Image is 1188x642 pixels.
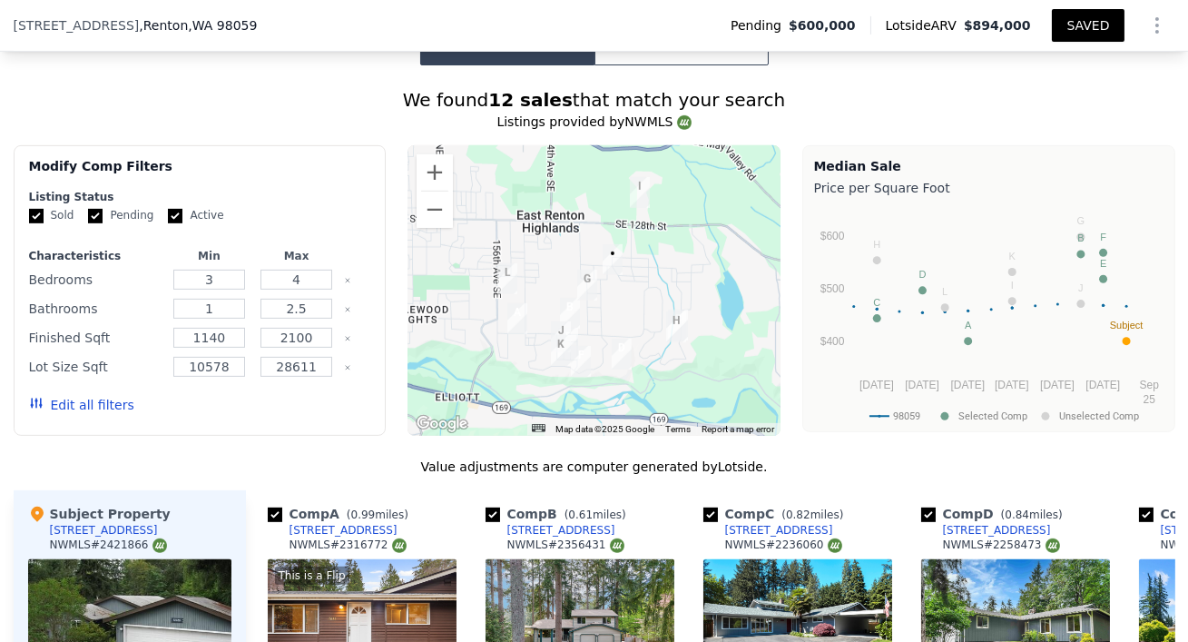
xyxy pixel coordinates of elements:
[703,505,851,523] div: Comp C
[612,339,632,370] div: 17356 SE 149th St
[14,458,1175,476] div: Value adjustments are computer generated by Lotside .
[290,523,398,538] div: [STREET_ADDRESS]
[507,538,624,553] div: NWMLS # 2356431
[168,209,182,223] input: Active
[344,364,351,371] button: Clear
[1052,9,1124,42] button: SAVED
[1076,216,1085,227] text: G
[702,424,775,434] a: Report a map error
[568,509,593,521] span: 0.61
[344,306,351,313] button: Clear
[666,424,692,434] a: Terms (opens in new tab)
[344,277,351,284] button: Clear
[859,379,894,391] text: [DATE]
[789,16,856,35] span: $600,000
[893,410,920,422] text: 98059
[921,505,1070,523] div: Comp D
[268,523,398,538] a: [STREET_ADDRESS]
[14,16,140,35] span: [STREET_ADDRESS]
[29,249,162,263] div: Characteristics
[1100,232,1106,242] text: F
[556,424,655,434] span: Map data ©2025 Google
[268,505,416,523] div: Comp A
[965,320,972,331] text: A
[703,523,833,538] a: [STREET_ADDRESS]
[290,538,407,553] div: NWMLS # 2316772
[488,89,573,111] strong: 12 sales
[950,379,985,391] text: [DATE]
[29,267,162,292] div: Bedrooms
[417,192,453,228] button: Zoom out
[412,412,472,436] img: Google
[169,249,249,263] div: Min
[557,509,633,521] span: ( miles)
[571,346,591,377] div: 16809 SE 149th St
[610,538,624,553] img: NWMLS Logo
[666,311,686,342] div: 14411 183rd Ave SE
[486,523,615,538] a: [STREET_ADDRESS]
[820,282,844,295] text: $500
[1085,379,1120,391] text: [DATE]
[677,115,692,130] img: NWMLS Logo
[551,335,571,366] div: 16436 SE 149th St
[152,538,167,553] img: NWMLS Logo
[339,509,416,521] span: ( miles)
[560,298,580,329] div: 14317 166th Pl SE
[731,16,789,35] span: Pending
[820,335,844,348] text: $400
[1143,393,1155,406] text: 25
[1059,410,1139,422] text: Unselected Comp
[964,18,1031,33] span: $894,000
[1040,379,1075,391] text: [DATE]
[774,509,850,521] span: ( miles)
[14,87,1175,113] div: We found that match your search
[168,208,223,223] label: Active
[873,239,880,250] text: H
[29,325,162,351] div: Finished Sqft
[257,249,337,263] div: Max
[943,538,1060,553] div: NWMLS # 2258473
[786,509,810,521] span: 0.82
[532,424,545,432] button: Keyboard shortcuts
[1078,282,1084,293] text: J
[942,286,947,297] text: L
[1005,509,1029,521] span: 0.84
[828,538,842,553] img: NWMLS Logo
[814,201,1163,428] svg: A chart.
[29,354,162,380] div: Lot Size Sqft
[820,230,844,242] text: $600
[994,509,1070,521] span: ( miles)
[814,157,1163,175] div: Median Sale
[29,190,371,204] div: Listing Status
[344,335,351,342] button: Clear
[507,523,615,538] div: [STREET_ADDRESS]
[1077,232,1084,243] text: B
[725,523,833,538] div: [STREET_ADDRESS]
[88,208,153,223] label: Pending
[14,113,1175,131] div: Listings provided by NWMLS
[873,297,880,308] text: C
[630,177,650,208] div: 12430 176th Ave SE
[995,379,1029,391] text: [DATE]
[886,16,964,35] span: Lotside ARV
[28,505,171,523] div: Subject Property
[29,209,44,223] input: Sold
[921,523,1051,538] a: [STREET_ADDRESS]
[943,523,1051,538] div: [STREET_ADDRESS]
[188,18,257,33] span: , WA 98059
[351,509,376,521] span: 0.99
[417,154,453,191] button: Zoom in
[50,538,167,553] div: NWMLS # 2421866
[486,505,633,523] div: Comp B
[29,208,74,223] label: Sold
[577,270,597,301] div: 13824 169th Ave SE
[958,410,1027,422] text: Selected Comp
[507,303,527,334] div: 15832 SE 144th St
[1046,538,1060,553] img: NWMLS Logo
[1099,258,1105,269] text: E
[918,269,926,280] text: D
[412,412,472,436] a: Open this area in Google Maps (opens a new window)
[50,523,158,538] div: [STREET_ADDRESS]
[29,157,371,190] div: Modify Comp Filters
